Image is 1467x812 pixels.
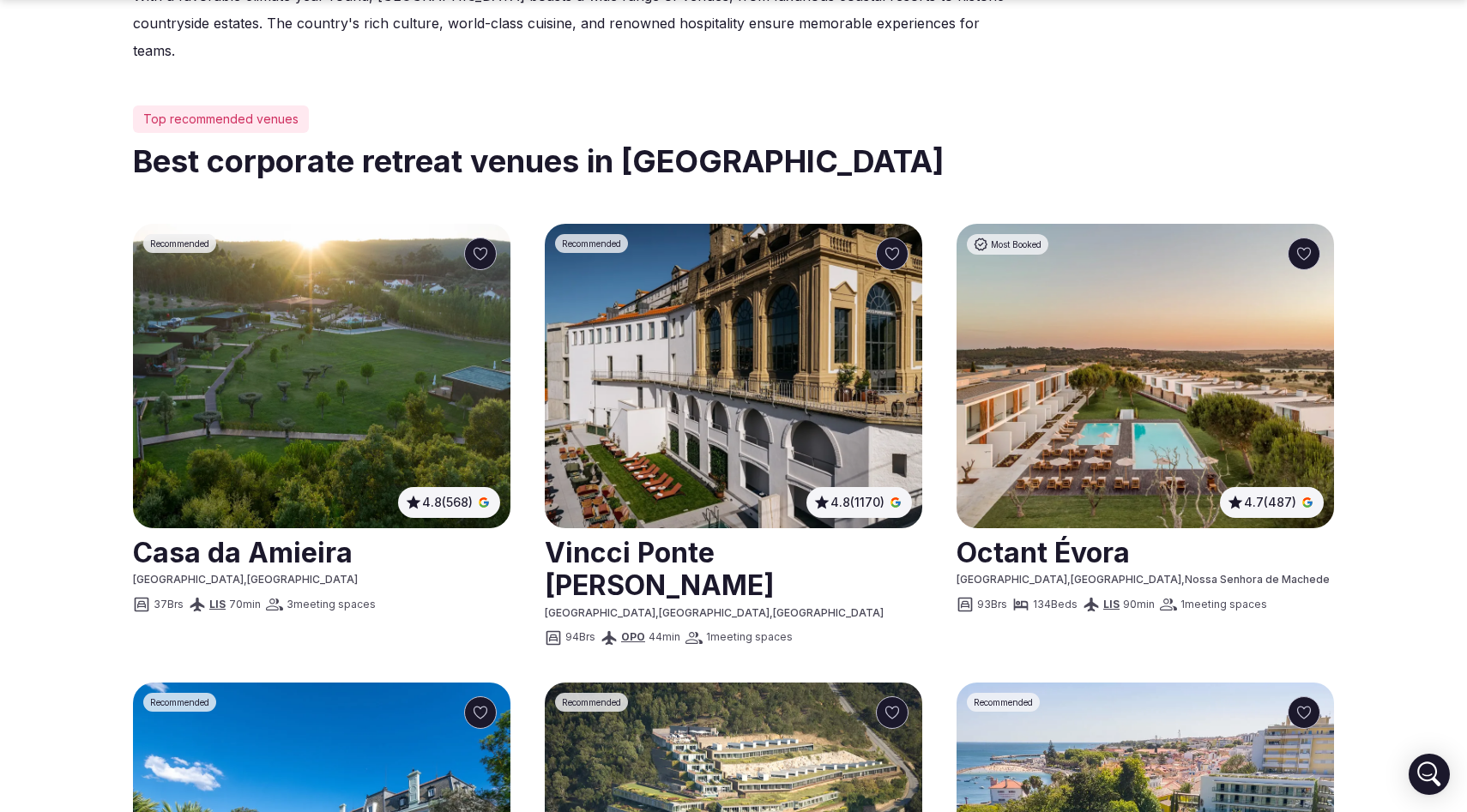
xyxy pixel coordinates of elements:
[659,606,770,619] span: [GEOGRAPHIC_DATA]
[1123,598,1155,612] span: 90 min
[1244,494,1296,511] span: 4.7 (487)
[244,573,247,586] span: ,
[287,598,376,612] span: 3 meeting spaces
[1181,573,1185,586] span: ,
[621,630,645,643] a: OPO
[649,630,680,645] span: 44 min
[133,140,1334,183] h2: Best corporate retreat venues in [GEOGRAPHIC_DATA]
[957,573,1067,586] span: [GEOGRAPHIC_DATA]
[133,530,510,573] h2: Casa da Amieira
[957,224,1334,528] img: Octant Évora
[1227,494,1317,511] a: 4.7(487)
[545,530,922,606] a: View venue
[143,693,216,712] div: Recommended
[957,530,1334,573] h2: Octant Évora
[957,224,1334,528] a: See Octant Évora
[974,696,1033,708] span: Recommended
[150,238,209,250] span: Recommended
[1103,598,1120,611] a: LIS
[545,530,922,606] h2: Vincci Ponte [PERSON_NAME]
[154,598,184,612] span: 37 Brs
[773,606,884,619] span: [GEOGRAPHIC_DATA]
[562,696,621,708] span: Recommended
[133,224,510,528] a: See Casa da Amieira
[1071,573,1181,586] span: [GEOGRAPHIC_DATA]
[133,105,309,133] div: Top recommended venues
[1067,573,1071,586] span: ,
[150,696,209,708] span: Recommended
[133,530,510,573] a: View venue
[957,530,1334,573] a: View venue
[133,573,244,586] span: [GEOGRAPHIC_DATA]
[545,224,922,528] img: Vincci Ponte de Ferro
[562,238,621,250] span: Recommended
[555,234,628,253] div: Recommended
[977,598,1007,612] span: 93 Brs
[143,234,216,253] div: Recommended
[545,606,655,619] span: [GEOGRAPHIC_DATA]
[655,606,659,619] span: ,
[706,630,793,645] span: 1 meeting spaces
[830,494,884,511] span: 4.8 (1170)
[1033,598,1078,612] span: 134 Beds
[133,224,510,528] img: Casa da Amieira
[967,234,1048,255] div: Most Booked
[1180,598,1267,612] span: 1 meeting spaces
[405,494,493,511] a: 4.8(568)
[770,606,773,619] span: ,
[422,494,473,511] span: 4.8 (568)
[967,693,1040,712] div: Recommended
[1185,573,1330,586] span: Nossa Senhora de Machede
[991,238,1041,250] span: Most Booked
[565,630,595,645] span: 94 Brs
[813,494,905,511] a: 4.8(1170)
[545,224,922,528] a: See Vincci Ponte de Ferro
[209,598,226,611] a: LIS
[555,693,628,712] div: Recommended
[247,573,358,586] span: [GEOGRAPHIC_DATA]
[1409,754,1450,795] div: Open Intercom Messenger
[229,598,261,612] span: 70 min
